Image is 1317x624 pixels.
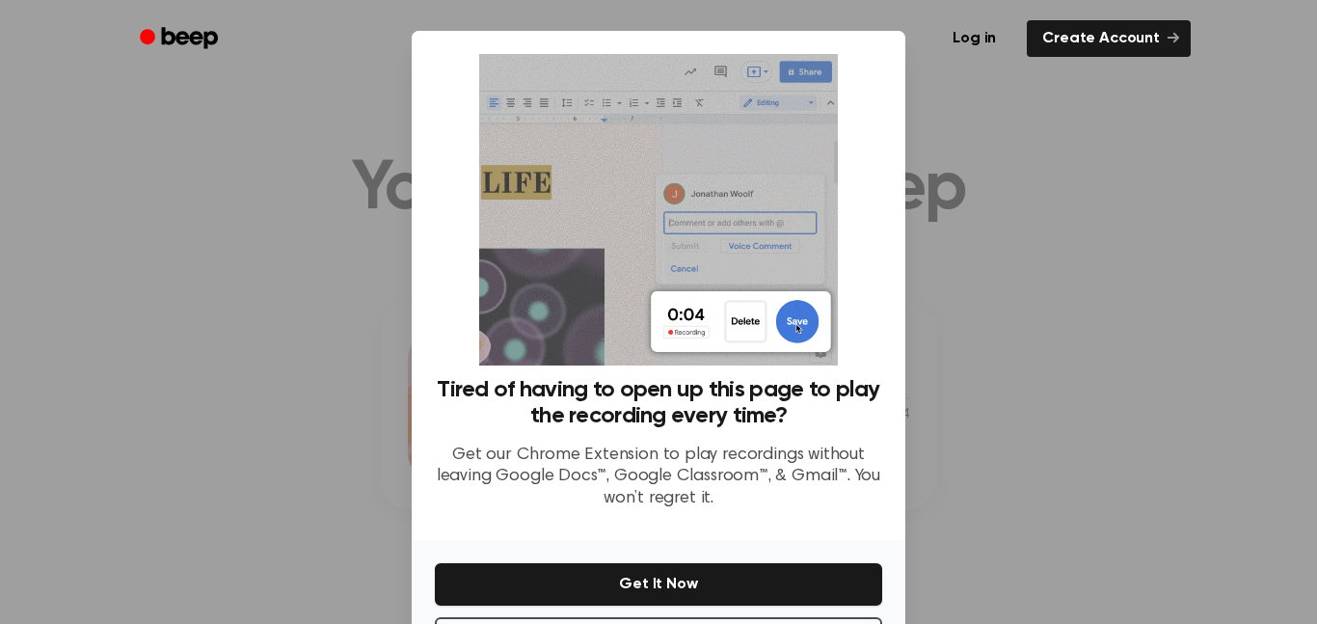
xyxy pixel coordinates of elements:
[479,54,837,366] img: Beep extension in action
[1027,20,1191,57] a: Create Account
[126,20,235,58] a: Beep
[435,377,882,429] h3: Tired of having to open up this page to play the recording every time?
[435,563,882,606] button: Get It Now
[435,445,882,510] p: Get our Chrome Extension to play recordings without leaving Google Docs™, Google Classroom™, & Gm...
[933,16,1015,61] a: Log in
